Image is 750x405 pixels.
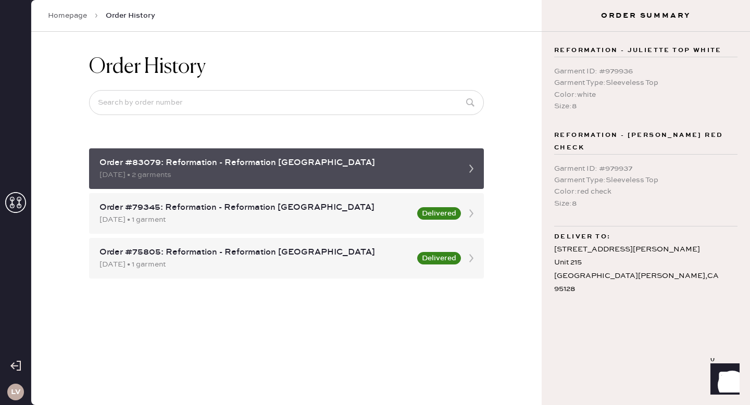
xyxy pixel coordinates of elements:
[554,44,722,57] span: Reformation - juliette top white
[89,55,206,80] h1: Order History
[99,246,411,259] div: Order #75805: Reformation - Reformation [GEOGRAPHIC_DATA]
[48,10,87,21] a: Homepage
[554,89,737,100] div: Color : white
[554,174,737,186] div: Garment Type : Sleeveless Top
[554,129,737,154] span: Reformation - [PERSON_NAME] red check
[99,259,411,270] div: [DATE] • 1 garment
[417,252,461,264] button: Delivered
[554,66,737,77] div: Garment ID : # 979936
[99,201,411,214] div: Order #79345: Reformation - Reformation [GEOGRAPHIC_DATA]
[554,163,737,174] div: Garment ID : # 979937
[89,90,484,115] input: Search by order number
[554,77,737,88] div: Garment Type : Sleeveless Top
[554,231,610,243] span: Deliver to:
[11,388,20,396] h3: LV
[106,10,155,21] span: Order History
[99,214,411,225] div: [DATE] • 1 garment
[99,169,455,181] div: [DATE] • 2 garments
[554,186,737,197] div: Color : red check
[542,10,750,21] h3: Order Summary
[99,157,455,169] div: Order #83079: Reformation - Reformation [GEOGRAPHIC_DATA]
[554,198,737,209] div: Size : 8
[417,207,461,220] button: Delivered
[701,358,745,403] iframe: Front Chat
[554,243,737,296] div: [STREET_ADDRESS][PERSON_NAME] Unit 215 [GEOGRAPHIC_DATA][PERSON_NAME] , CA 95128
[554,100,737,112] div: Size : 8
